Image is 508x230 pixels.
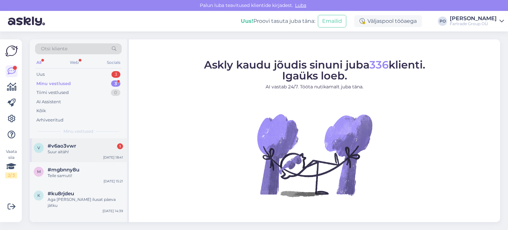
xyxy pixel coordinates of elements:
[104,179,123,184] div: [DATE] 15:21
[117,143,123,149] div: 1
[48,167,79,173] span: #mgbnny8u
[36,99,61,105] div: AI Assistent
[63,128,93,134] span: Minu vestlused
[369,58,389,71] span: 336
[354,15,422,27] div: Väljaspool tööaega
[36,89,69,96] div: Tiimi vestlused
[41,45,67,52] span: Otsi kliente
[111,71,120,78] div: 3
[5,149,17,178] div: Vaata siia
[111,80,120,87] div: 3
[438,17,447,26] div: PO
[450,16,497,21] div: [PERSON_NAME]
[36,108,46,114] div: Kõik
[48,143,76,149] span: #v6ao3vwr
[103,208,123,213] div: [DATE] 14:39
[111,89,120,96] div: 0
[37,169,41,174] span: m
[241,18,253,24] b: Uus!
[36,80,71,87] div: Minu vestlused
[204,58,425,82] span: Askly kaudu jõudis sinuni juba klienti. Igaüks loeb.
[293,2,308,8] span: Luba
[35,58,43,67] div: All
[5,45,18,57] img: Askly Logo
[36,71,45,78] div: Uus
[68,58,80,67] div: Web
[241,17,315,25] div: Proovi tasuta juba täna:
[106,58,122,67] div: Socials
[450,21,497,26] div: Fartrade Group OÜ
[318,15,346,27] button: Emailid
[48,197,123,208] div: Aga [PERSON_NAME] ilusat päeva jätku
[5,172,17,178] div: 2 / 3
[36,117,63,123] div: Arhiveeritud
[204,83,425,90] p: AI vastab 24/7. Tööta nutikamalt juba täna.
[48,149,123,155] div: Suur aitäh!
[48,191,74,197] span: #ku8rjdeu
[255,95,374,214] img: No Chat active
[37,145,40,150] span: v
[37,193,40,198] span: k
[48,173,123,179] div: Teile samuti!
[450,16,504,26] a: [PERSON_NAME]Fartrade Group OÜ
[103,155,123,160] div: [DATE] 18:41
